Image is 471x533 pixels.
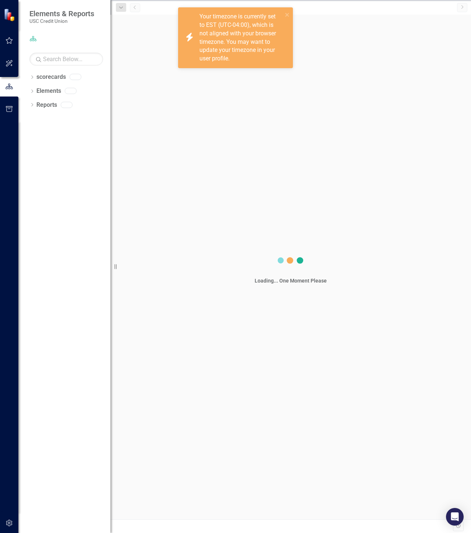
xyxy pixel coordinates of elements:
[4,8,17,21] img: ClearPoint Strategy
[29,53,103,66] input: Search Below...
[285,10,290,19] button: close
[36,101,57,109] a: Reports
[199,13,283,63] div: Your timezone is currently set to EST (UTC-04:00), which is not aligned with your browser timezon...
[255,277,327,284] div: Loading... One Moment Please
[29,9,94,18] span: Elements & Reports
[36,73,66,81] a: scorecards
[36,87,61,95] a: Elements
[446,508,464,526] div: Open Intercom Messenger
[29,18,94,24] small: USC Credit Union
